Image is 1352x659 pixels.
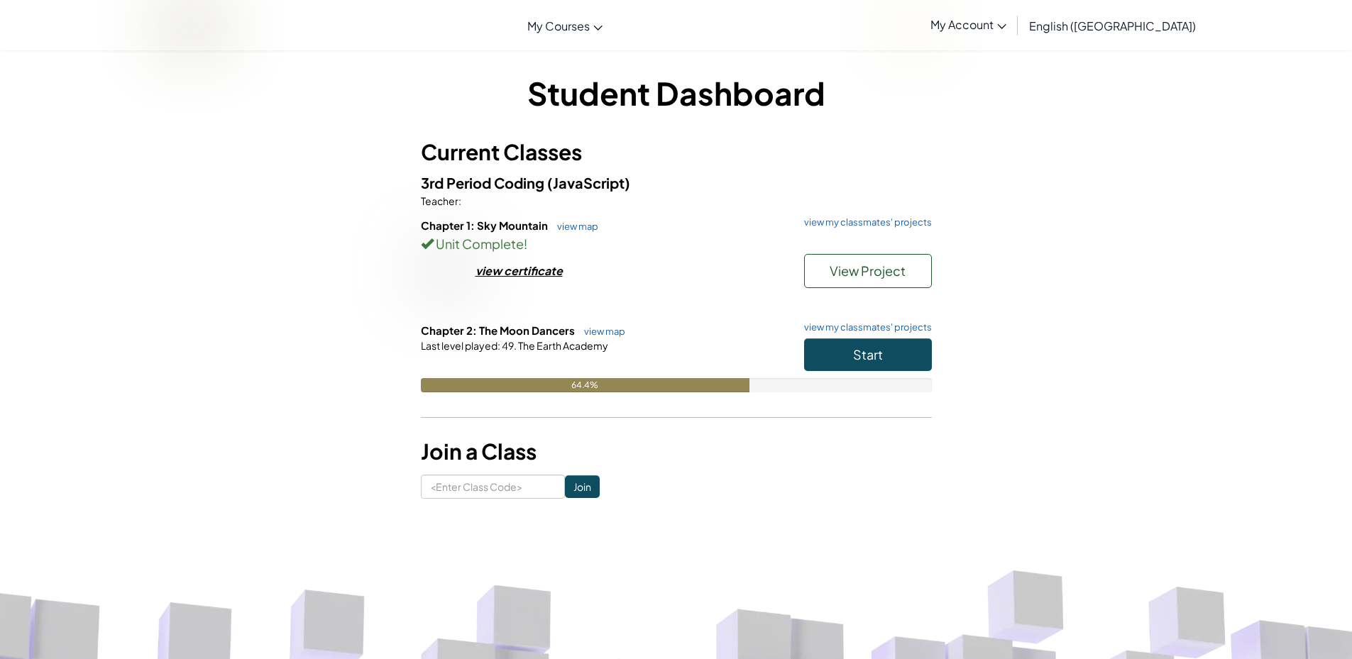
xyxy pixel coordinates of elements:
span: : [498,339,500,352]
div: 64.4% [421,378,750,392]
span: Teacher [421,194,458,207]
a: My Courses [520,6,610,45]
div: view certificate [476,263,563,278]
span: 3rd Period Coding [421,174,547,192]
span: 49. [500,339,517,352]
span: My Account [930,17,1006,32]
button: View Project [804,254,932,288]
span: English ([GEOGRAPHIC_DATA]) [1029,18,1196,33]
img: Home [160,11,226,40]
input: Join [565,475,600,498]
button: Start [804,338,932,371]
a: view map [550,221,598,232]
span: Last level played [421,339,498,352]
a: English ([GEOGRAPHIC_DATA]) [1022,6,1203,45]
span: Start [853,346,883,362]
a: view certificate [421,263,563,278]
a: view map [577,326,625,337]
span: Chapter 1: Sky Mountain [421,218,550,232]
a: view my classmates' projects [797,323,932,332]
h1: Student Dashboard [421,71,932,115]
a: Ozaria by CodeCombat logo [160,11,226,40]
a: view my classmates' projects [797,218,932,227]
span: Unit Complete [434,236,524,252]
a: My Account [893,3,1013,48]
span: ! [524,236,527,252]
span: View Project [830,262,906,279]
input: <Enter Class Code> [421,475,565,499]
img: certificate-icon.png [421,254,465,291]
h3: Current Classes [421,136,932,168]
span: The Earth Academy [517,339,608,352]
span: (JavaScript) [547,174,630,192]
h3: Join a Class [421,436,932,467]
span: : [458,194,461,207]
span: Chapter 2: The Moon Dancers [421,323,577,337]
span: My Courses [527,18,590,33]
img: avatar [900,14,923,38]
